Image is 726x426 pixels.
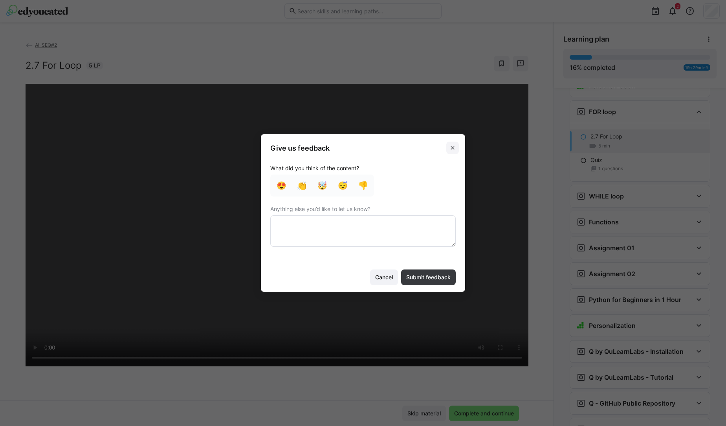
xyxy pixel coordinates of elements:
span: What did you think of the content? [270,165,456,171]
div: 👏 [295,179,308,192]
div: 👎 [357,179,369,192]
div: 😴 [336,179,349,192]
button: Submit feedback [401,269,456,285]
button: Cancel [370,269,398,285]
h3: Give us feedback [270,144,330,153]
div: 😍 [275,179,288,192]
span: Submit feedback [405,273,452,281]
span: Anything else you’d like to let us know? [270,206,456,212]
div: 🤯 [316,179,328,192]
span: Cancel [374,273,394,281]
